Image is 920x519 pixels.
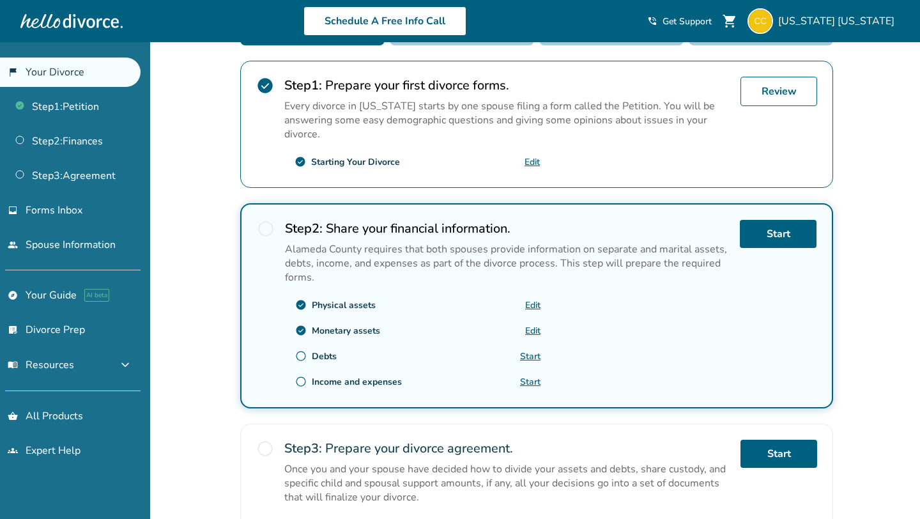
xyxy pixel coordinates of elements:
[8,290,18,300] span: explore
[285,242,730,284] p: Alameda County requires that both spouses provide information on separate and marital assets, deb...
[295,350,307,362] span: radio_button_unchecked
[8,67,18,77] span: flag_2
[284,440,322,457] strong: Step 3 :
[295,299,307,311] span: check_circle
[284,77,322,94] strong: Step 1 :
[26,203,82,217] span: Forms Inbox
[256,440,274,458] span: radio_button_unchecked
[295,325,307,336] span: check_circle
[295,156,306,167] span: check_circle
[740,440,817,468] a: Start
[312,325,380,337] div: Monetary assets
[8,445,18,456] span: groups
[740,220,816,248] a: Start
[856,458,920,519] iframe: Chat Widget
[284,440,730,457] h2: Prepare your divorce agreement.
[312,376,402,388] div: Income and expenses
[257,220,275,238] span: radio_button_unchecked
[8,205,18,215] span: inbox
[118,357,133,373] span: expand_more
[312,299,376,311] div: Physical assets
[311,156,400,168] div: Starting Your Divorce
[747,8,773,34] img: pevivoc180@lespedia.com
[8,240,18,250] span: people
[256,77,274,95] span: check_circle
[778,14,900,28] span: [US_STATE] [US_STATE]
[285,220,730,237] h2: Share your financial information.
[525,325,540,337] a: Edit
[525,299,540,311] a: Edit
[520,376,540,388] a: Start
[284,77,730,94] h2: Prepare your first divorce forms.
[525,156,540,168] a: Edit
[663,15,712,27] span: Get Support
[284,462,730,504] p: Once you and your spouse have decided how to divide your assets and debts, share custody, and spe...
[722,13,737,29] span: shopping_cart
[8,358,74,372] span: Resources
[84,289,109,302] span: AI beta
[303,6,466,36] a: Schedule A Free Info Call
[295,376,307,387] span: radio_button_unchecked
[285,220,323,237] strong: Step 2 :
[740,77,817,106] a: Review
[8,325,18,335] span: list_alt_check
[647,16,657,26] span: phone_in_talk
[647,15,712,27] a: phone_in_talkGet Support
[312,350,337,362] div: Debts
[284,99,730,141] p: Every divorce in [US_STATE] starts by one spouse filing a form called the Petition. You will be a...
[520,350,540,362] a: Start
[8,411,18,421] span: shopping_basket
[8,360,18,370] span: menu_book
